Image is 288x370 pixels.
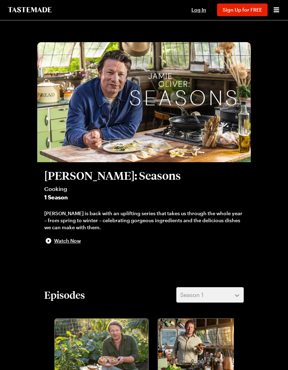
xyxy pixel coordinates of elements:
[44,210,244,231] div: [PERSON_NAME] is back with an uplifting series that takes us through the whole year – from spring...
[223,7,262,13] span: Sign Up for FREE
[44,169,244,245] button: [PERSON_NAME]: SeasonsCooking1 Season[PERSON_NAME] is back with an uplifting series that takes us...
[191,7,206,13] span: Log In
[37,42,251,162] img: Jamie Oliver: Seasons
[272,5,281,14] button: Open menu
[217,4,268,16] button: Sign Up for FREE
[44,289,85,301] h2: Episodes
[176,287,244,303] button: Season 1
[44,169,244,182] h2: [PERSON_NAME]: Seasons
[54,237,81,244] span: Watch Now
[44,193,244,201] span: 1 Season
[44,185,244,193] span: Cooking
[185,6,213,13] button: Log In
[180,291,203,299] span: Season 1
[7,7,53,13] a: To Tastemade Home Page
